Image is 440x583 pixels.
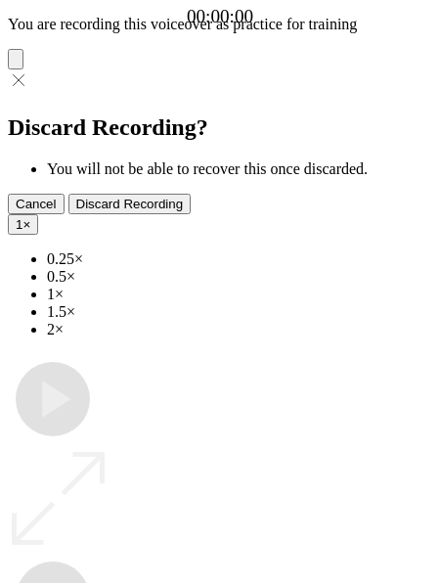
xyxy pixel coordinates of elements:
span: 1 [16,217,22,232]
li: 2× [47,321,432,338]
li: 1× [47,286,432,303]
button: Discard Recording [68,194,192,214]
p: You are recording this voiceover as practice for training [8,16,432,33]
li: You will not be able to recover this once discarded. [47,160,432,178]
button: 1× [8,214,38,235]
button: Cancel [8,194,65,214]
h2: Discard Recording? [8,114,432,141]
li: 1.5× [47,303,432,321]
li: 0.5× [47,268,432,286]
li: 0.25× [47,250,432,268]
a: 00:00:00 [187,6,253,27]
